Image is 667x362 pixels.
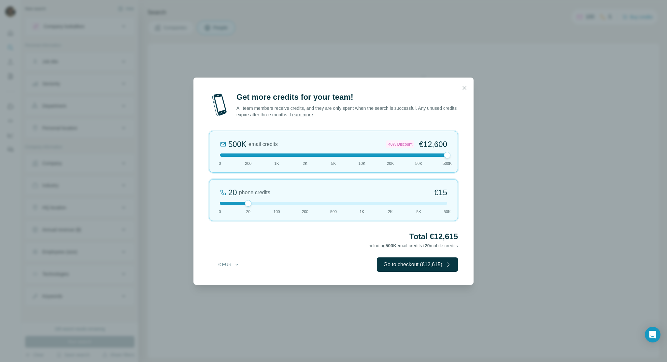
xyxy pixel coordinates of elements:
[209,92,230,118] img: mobile-phone
[214,259,244,270] button: € EUR
[416,209,421,215] span: 5K
[219,209,221,215] span: 0
[387,161,394,167] span: 20K
[386,140,414,148] div: 40% Discount
[377,257,458,272] button: Go to checkout (€12,615)
[367,243,458,248] span: Including email credits + mobile credits
[274,161,279,167] span: 1K
[239,189,270,196] span: phone credits
[290,112,313,117] a: Learn more
[386,243,396,248] span: 500K
[359,161,365,167] span: 10K
[248,140,278,148] span: email credits
[209,231,458,242] h2: Total €12,615
[228,139,247,150] div: 500K
[331,161,336,167] span: 5K
[273,209,280,215] span: 100
[419,139,447,150] span: €12,600
[219,161,221,167] span: 0
[388,209,393,215] span: 2K
[330,209,337,215] span: 500
[443,161,452,167] span: 500K
[302,209,308,215] span: 200
[360,209,364,215] span: 1K
[415,161,422,167] span: 50K
[434,187,447,198] span: €15
[425,243,430,248] span: 20
[444,209,450,215] span: 50K
[236,105,458,118] p: All team members receive credits, and they are only spent when the search is successful. Any unus...
[228,187,237,198] div: 20
[303,161,307,167] span: 2K
[245,161,251,167] span: 200
[246,209,250,215] span: 20
[645,327,660,342] div: Open Intercom Messenger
